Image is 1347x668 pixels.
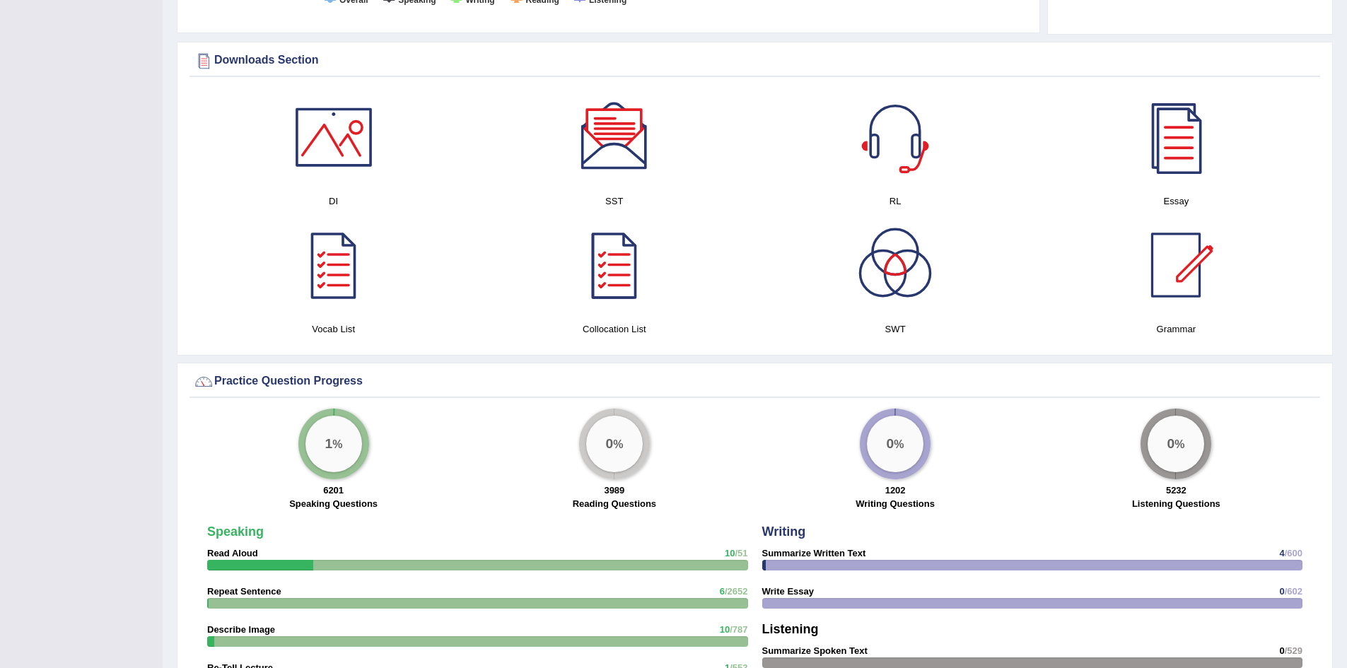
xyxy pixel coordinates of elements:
[1285,645,1302,656] span: /529
[1279,548,1284,558] span: 4
[193,50,1317,71] div: Downloads Section
[720,586,725,597] span: 6
[887,436,894,452] big: 0
[207,548,258,558] strong: Read Aloud
[200,322,467,336] h4: Vocab List
[1167,436,1175,452] big: 0
[762,525,806,539] strong: Writing
[720,624,730,635] span: 10
[762,548,866,558] strong: Summarize Written Text
[725,586,748,597] span: /2652
[586,416,643,472] div: %
[1166,485,1186,496] strong: 5232
[856,497,935,510] label: Writing Questions
[289,497,378,510] label: Speaking Questions
[1043,194,1310,209] h4: Essay
[573,497,656,510] label: Reading Questions
[323,485,344,496] strong: 6201
[762,194,1029,209] h4: RL
[605,436,613,452] big: 0
[735,548,747,558] span: /51
[1148,416,1204,472] div: %
[762,586,814,597] strong: Write Essay
[1132,497,1220,510] label: Listening Questions
[305,416,362,472] div: %
[725,548,735,558] span: 10
[1279,586,1284,597] span: 0
[730,624,747,635] span: /787
[885,485,906,496] strong: 1202
[207,586,281,597] strong: Repeat Sentence
[207,624,275,635] strong: Describe Image
[604,485,624,496] strong: 3989
[200,194,467,209] h4: DI
[762,622,819,636] strong: Listening
[481,322,747,336] h4: Collocation List
[1279,645,1284,656] span: 0
[1285,548,1302,558] span: /600
[762,645,868,656] strong: Summarize Spoken Text
[1043,322,1310,336] h4: Grammar
[325,436,332,452] big: 1
[762,322,1029,336] h4: SWT
[207,525,264,539] strong: Speaking
[1285,586,1302,597] span: /602
[193,371,1317,392] div: Practice Question Progress
[867,416,923,472] div: %
[481,194,747,209] h4: SST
